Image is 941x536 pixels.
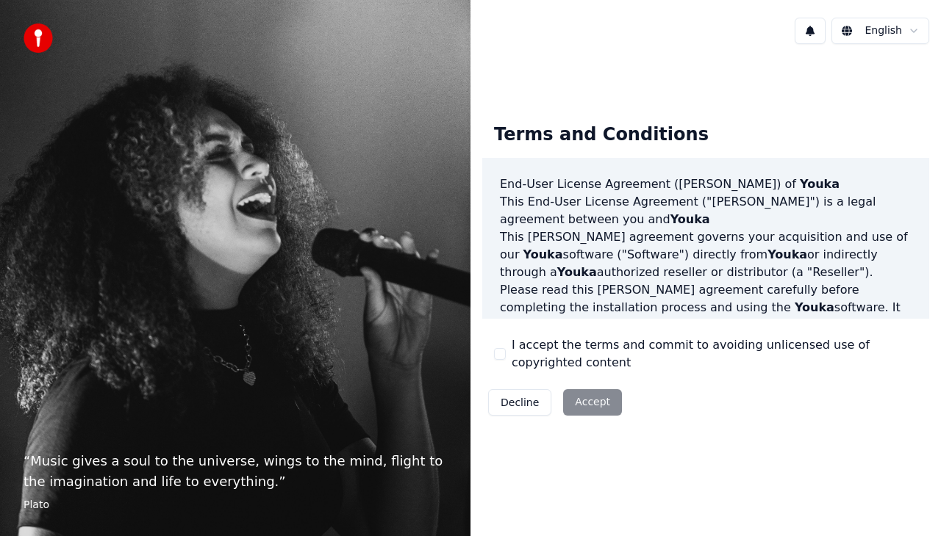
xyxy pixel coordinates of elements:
span: Youka [768,247,807,261]
button: Decline [488,389,551,416]
p: This End-User License Agreement ("[PERSON_NAME]") is a legal agreement between you and [500,193,912,228]
span: Youka [795,300,834,314]
span: Youka [523,247,563,261]
img: youka [24,23,53,53]
span: Youka [670,212,710,226]
label: I accept the terms and commit to avoiding unlicensed use of copyrighted content [512,336,917,372]
div: Terms and Conditions [482,112,720,159]
p: This [PERSON_NAME] agreement governs your acquisition and use of our software ("Software") direct... [500,228,912,281]
span: Youka [557,265,597,279]
span: Youka [800,177,840,191]
span: Youka [669,318,709,332]
p: “ Music gives a soul to the universe, wings to the mind, flight to the imagination and life to ev... [24,451,447,492]
h3: End-User License Agreement ([PERSON_NAME]) of [500,175,912,193]
footer: Plato [24,498,447,513]
p: Please read this [PERSON_NAME] agreement carefully before completing the installation process and... [500,281,912,352]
